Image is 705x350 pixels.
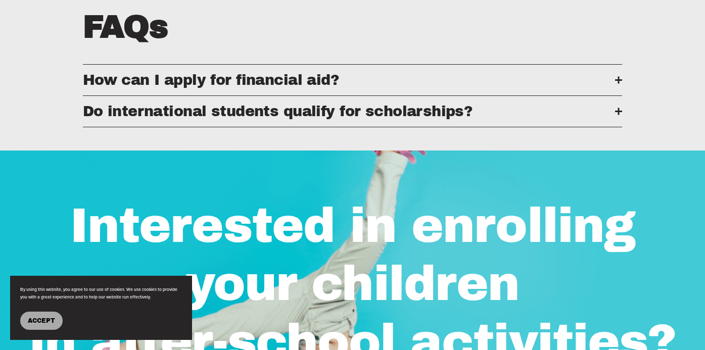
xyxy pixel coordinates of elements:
[83,72,616,88] span: How can I apply for financial aid?
[20,312,63,330] button: Accept
[10,276,192,340] section: Cookie banner
[20,286,182,302] p: By using this website, you agree to our use of cookies. We use cookies to provide you with a grea...
[83,96,623,127] button: Do international students qualify for scholarships?
[83,104,616,119] span: Do international students qualify for scholarships?
[83,65,623,95] button: How can I apply for financial aid?
[28,317,55,324] span: Accept
[83,10,168,44] strong: FAQs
